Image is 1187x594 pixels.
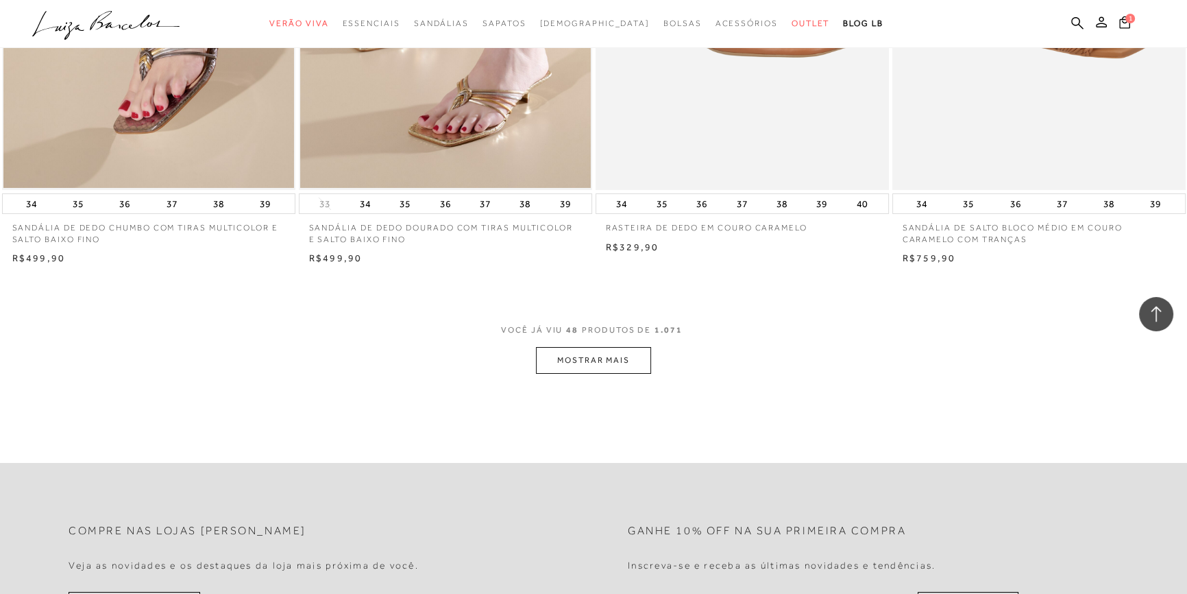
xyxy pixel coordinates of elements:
button: 38 [1099,194,1118,213]
button: 35 [69,194,88,213]
button: 34 [356,194,375,213]
button: 38 [515,194,535,213]
a: BLOG LB [843,11,883,36]
h2: Ganhe 10% off na sua primeira compra [628,525,906,538]
button: 34 [612,194,631,213]
button: 36 [692,194,711,213]
a: noSubCategoriesText [539,11,650,36]
button: 38 [772,194,792,213]
button: 35 [652,194,672,213]
span: Sandálias [414,19,469,28]
button: 36 [1005,194,1025,213]
span: 48 [566,325,578,335]
button: 36 [115,194,134,213]
button: MOSTRAR MAIS [536,347,651,374]
span: Outlet [792,19,830,28]
button: 35 [959,194,978,213]
a: categoryNavScreenReaderText [414,11,469,36]
a: RASTEIRA DE DEDO EM COURO CARAMELO [596,214,889,234]
a: categoryNavScreenReaderText [792,11,830,36]
button: 38 [209,194,228,213]
button: 40 [853,194,872,213]
a: categoryNavScreenReaderText [715,11,778,36]
button: 37 [476,194,495,213]
button: 33 [315,198,334,211]
span: [DEMOGRAPHIC_DATA] [539,19,650,28]
span: Sapatos [482,19,526,28]
button: 36 [435,194,454,213]
button: 35 [395,194,415,213]
a: SANDÁLIA DE DEDO CHUMBO COM TIRAS MULTICOLOR E SALTO BAIXO FINO [2,214,295,246]
a: categoryNavScreenReaderText [269,11,328,36]
button: 1 [1115,15,1134,34]
a: categoryNavScreenReaderText [663,11,702,36]
span: R$329,90 [606,241,659,252]
button: 37 [1053,194,1072,213]
h4: Inscreva-se e receba as últimas novidades e tendências. [628,560,935,571]
span: 1 [1125,14,1135,23]
span: VOCÊ JÁ VIU PRODUTOS DE [501,325,686,335]
span: Acessórios [715,19,778,28]
h4: Veja as novidades e os destaques da loja mais próxima de você. [69,560,419,571]
span: R$499,90 [309,252,363,263]
a: SANDÁLIA DE DEDO DOURADO COM TIRAS MULTICOLOR E SALTO BAIXO FINO [299,214,592,246]
button: 37 [732,194,751,213]
button: 39 [556,194,575,213]
span: Bolsas [663,19,702,28]
button: 34 [22,194,41,213]
span: R$759,90 [903,252,956,263]
button: 39 [1146,194,1165,213]
h2: Compre nas lojas [PERSON_NAME] [69,525,306,538]
button: 39 [256,194,275,213]
a: categoryNavScreenReaderText [342,11,400,36]
span: Essenciais [342,19,400,28]
span: 1.071 [654,325,683,335]
span: Verão Viva [269,19,328,28]
span: BLOG LB [843,19,883,28]
button: 34 [912,194,931,213]
a: SANDÁLIA DE SALTO BLOCO MÉDIO EM COURO CARAMELO COM TRANÇAS [892,214,1186,246]
button: 37 [162,194,182,213]
span: R$499,90 [12,252,66,263]
button: 39 [812,194,831,213]
a: categoryNavScreenReaderText [482,11,526,36]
